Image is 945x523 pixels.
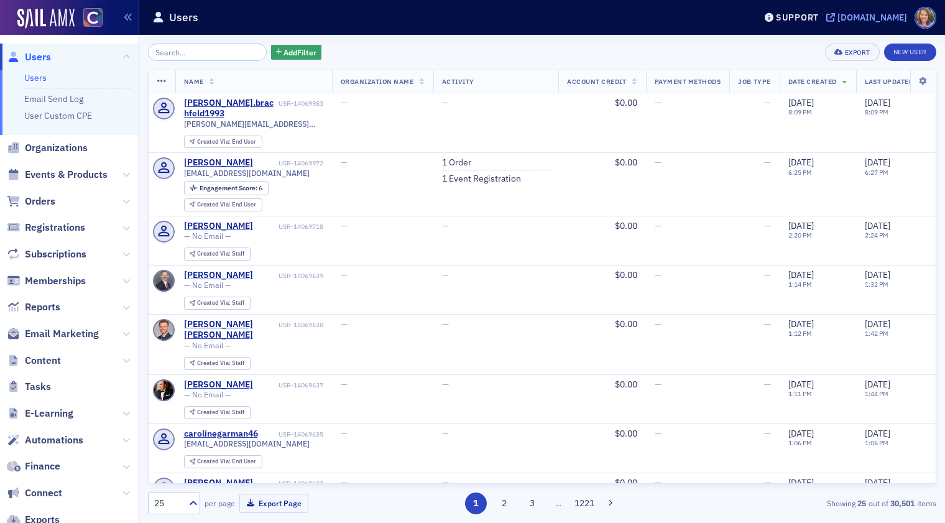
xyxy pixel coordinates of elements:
span: — [655,97,661,108]
span: E-Learning [25,407,73,420]
span: Organization Name [341,77,414,86]
div: USR-14069972 [255,159,323,167]
h1: Users [169,10,198,25]
span: [DATE] [865,318,890,330]
span: Last Updated [865,77,913,86]
span: — No Email — [184,341,231,350]
strong: 25 [855,498,869,509]
a: Users [24,72,47,83]
a: E-Learning [7,407,73,420]
span: — [764,318,771,330]
span: — [764,428,771,439]
a: Orders [7,195,55,208]
a: [PERSON_NAME] [184,379,253,391]
button: [DOMAIN_NAME] [826,13,911,22]
span: [EMAIL_ADDRESS][DOMAIN_NAME] [184,439,310,448]
div: Created Via: End User [184,455,262,468]
button: 3 [522,493,543,514]
span: [DATE] [788,477,814,488]
span: — [341,428,348,439]
span: Created Via : [197,457,232,465]
span: — [764,220,771,231]
span: — No Email — [184,231,231,241]
div: USR-14069635 [260,430,323,438]
span: Events & Products [25,168,108,182]
span: — [764,97,771,108]
time: 8:09 PM [865,108,888,116]
div: USR-14069637 [255,381,323,389]
a: carolinegarman46 [184,428,258,440]
span: [DATE] [865,428,890,439]
span: Job Type [738,77,770,86]
a: New User [884,44,936,61]
a: [PERSON_NAME] [184,270,253,281]
div: Export [845,49,870,56]
span: Registrations [25,221,85,234]
a: Tasks [7,380,51,394]
div: [DOMAIN_NAME] [837,12,907,23]
span: — [341,97,348,108]
span: — [341,269,348,280]
span: Name [184,77,204,86]
button: 2 [493,493,515,514]
input: Search… [148,44,267,61]
span: Memberships [25,274,86,288]
span: Engagement Score : [200,183,259,192]
time: 1:32 PM [865,280,888,289]
a: Finance [7,460,60,473]
span: Email Marketing [25,327,99,341]
span: — No Email — [184,390,231,399]
div: Staff [197,251,244,257]
span: — [655,157,661,168]
span: — [764,379,771,390]
span: Created Via : [197,299,232,307]
span: Profile [915,7,936,29]
span: — [442,428,449,439]
div: End User [197,458,256,465]
span: $0.00 [615,428,637,439]
span: Created Via : [197,137,232,146]
time: 6:27 PM [865,168,888,177]
span: — [442,97,449,108]
div: Showing out of items [682,498,936,509]
img: SailAMX [17,9,75,29]
div: Staff [197,360,244,367]
span: $0.00 [615,477,637,488]
span: — [341,379,348,390]
a: [PERSON_NAME] [184,221,253,232]
time: 8:09 PM [788,108,812,116]
span: [DATE] [865,157,890,168]
span: — [655,477,661,488]
time: 1:42 PM [865,329,888,338]
span: Created Via : [197,408,232,416]
span: — [655,428,661,439]
span: [DATE] [788,428,814,439]
a: Email Marketing [7,327,99,341]
span: Created Via : [197,249,232,257]
div: USR-14069718 [255,223,323,231]
time: 1:14 PM [788,280,812,289]
span: — [655,379,661,390]
div: 25 [154,497,182,510]
span: $0.00 [615,379,637,390]
time: 6:25 PM [788,168,812,177]
span: Finance [25,460,60,473]
span: … [550,498,567,509]
span: Connect [25,486,62,500]
a: Registrations [7,221,85,234]
span: Created Via : [197,359,232,367]
span: — [655,220,661,231]
span: Reports [25,300,60,314]
time: 1:06 PM [788,438,812,447]
strong: 30,501 [888,498,917,509]
span: Activity [442,77,474,86]
a: Organizations [7,141,88,155]
div: Staff [197,409,244,416]
a: Reports [7,300,60,314]
a: [PERSON_NAME] [PERSON_NAME] [184,319,277,341]
div: Engagement Score: 6 [184,181,269,195]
